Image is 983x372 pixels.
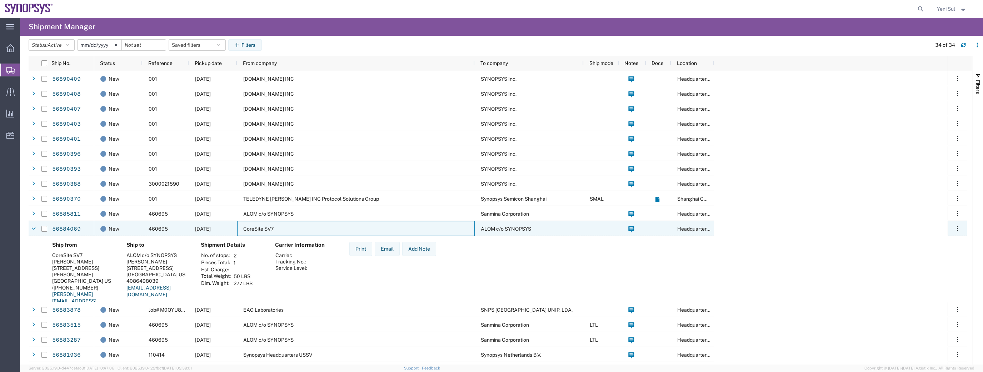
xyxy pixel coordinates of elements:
a: Support [404,366,422,370]
span: Copyright © [DATE]-[DATE] Agistix Inc., All Rights Reserved [864,365,974,371]
span: 001 [149,196,157,202]
span: Sanmina Corporation [481,322,529,328]
span: New [109,101,119,116]
span: 460695 [149,226,168,232]
span: Server: 2025.19.0-d447cefac8f [29,366,114,370]
span: 09/23/2025 [195,322,211,328]
a: 56883287 [52,335,81,346]
span: New [109,191,119,206]
button: Filters [228,39,262,51]
span: New [109,86,119,101]
span: Headquarters USSV [677,211,723,217]
div: 34 of 34 [935,41,955,49]
span: Headquarters USSV [677,181,723,187]
span: Client: 2025.19.0-129fbcf [118,366,192,370]
span: FS.COM INC [243,76,294,82]
span: New [109,161,119,176]
th: Carrier: [275,252,308,258]
th: No. of stops: [201,252,231,259]
a: 56890388 [52,179,81,190]
div: ([PHONE_NUMBER] [52,285,115,291]
h4: Carrier Information [275,242,332,248]
span: 460695 [149,337,168,343]
a: 56890408 [52,89,81,100]
th: Est. Charge: [201,266,231,273]
span: 09/24/2025 [195,106,211,112]
span: Headquarters USSV [677,322,723,328]
span: 09/23/2025 [195,337,211,343]
span: New [109,131,119,146]
span: [DATE] 09:39:01 [163,366,192,370]
span: 001 [149,121,157,127]
span: 09/23/2025 [195,211,211,217]
span: FS.COM INC [243,91,294,97]
input: Not set [122,40,166,50]
span: New [109,176,119,191]
button: Yeni Sul [937,5,973,13]
span: New [109,206,119,221]
span: FS.COM INC [243,106,294,112]
a: 56881936 [52,350,81,361]
span: Synopsys Netherlands B.V. [481,352,541,358]
span: FS.COM INC [243,136,294,142]
span: Filters [975,80,981,94]
span: SYNOPSYS Inc. [481,136,517,142]
span: Headquarters USSV [677,106,723,112]
span: TELEDYNE LECROY INC Protocol Solutions Group [243,196,379,202]
a: [EMAIL_ADDRESS][DOMAIN_NAME] [126,285,171,298]
span: 09/24/2025 [195,151,211,157]
span: 001 [149,166,157,172]
span: Reference [148,60,173,66]
span: New [109,116,119,131]
button: Add Note [402,242,436,256]
div: ALOM c/o SYNOPSYS [126,252,189,258]
span: ALOM c/o SYNOPSYS [243,337,294,343]
div: [GEOGRAPHIC_DATA] US [52,278,115,284]
span: FS.COM INC [243,151,294,157]
a: [PERSON_NAME][EMAIL_ADDRESS][PERSON_NAME][DOMAIN_NAME] [52,291,96,318]
span: Ship mode [589,60,613,66]
span: 09/19/2025 [195,307,211,313]
h4: Ship to [126,242,189,248]
span: SYNOPSYS Inc. [481,151,517,157]
span: CoreSite SV7 [243,226,274,232]
span: Headquarters USSV [677,136,723,142]
h4: Shipment Details [201,242,264,248]
span: SYNOPSYS Inc. [481,76,517,82]
span: 001 [149,136,157,142]
span: 09/24/2025 [195,76,211,82]
span: 110414 [149,352,165,358]
span: New [109,221,119,236]
button: Print [349,242,372,256]
td: 277 LBS [231,280,255,287]
span: SNPS PORTUGAL UNIP. LDA. [481,307,573,313]
td: 50 LBS [231,273,255,280]
span: SYNOPSYS Inc. [481,181,517,187]
span: FS.COM INC [243,121,294,127]
a: 56890401 [52,134,81,145]
span: LTL [590,337,598,343]
span: Shanghai CN10 [677,196,713,202]
span: 09/23/2025 [195,352,211,358]
span: 460695 [149,322,168,328]
span: Job# M0QYU844, PO4800022945 [149,307,228,313]
span: 09/23/2025 [195,226,211,232]
button: Saved filters [169,39,226,51]
span: Headquarters USSV [677,76,723,82]
span: FS.COM INC [243,166,294,172]
span: New [109,146,119,161]
th: Service Level: [275,265,308,271]
a: 56883878 [52,305,81,316]
span: 001 [149,76,157,82]
a: 56890409 [52,74,81,85]
span: [DATE] 10:47:06 [85,366,114,370]
td: 2 [231,252,255,259]
a: Feedback [422,366,440,370]
span: 001 [149,151,157,157]
span: Headquarters USSV [677,337,723,343]
span: 09/24/2025 [195,91,211,97]
span: To company [480,60,508,66]
span: New [109,302,119,317]
input: Not set [78,40,121,50]
a: 56890403 [52,119,81,130]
